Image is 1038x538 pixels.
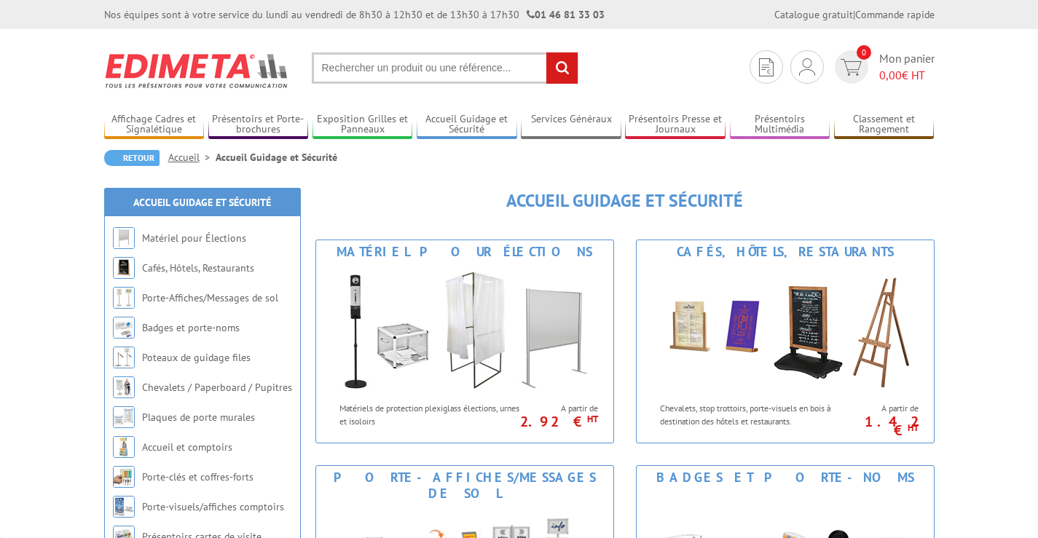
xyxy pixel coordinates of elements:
span: 0,00 [879,68,902,82]
p: 1.42 € [837,417,919,435]
span: 0 [857,45,871,60]
p: Chevalets, stop trottoirs, porte-visuels en bois à destination des hôtels et restaurants. [660,402,841,427]
a: Présentoirs Presse et Journaux [625,113,726,137]
a: devis rapide 0 Mon panier 0,00€ HT [831,50,935,84]
img: Chevalets / Paperboard / Pupitres [113,376,135,398]
h1: Accueil Guidage et Sécurité [315,191,935,210]
img: Edimeta [104,44,290,98]
img: Badges et porte-noms [113,317,135,339]
a: Retour [104,150,160,166]
span: A partir de [844,403,919,414]
a: Matériel pour Élections [142,232,246,245]
a: Porte-clés et coffres-forts [142,470,253,483]
a: Exposition Grilles et Panneaux [312,113,413,137]
img: Poteaux de guidage files [113,347,135,368]
img: Cafés, Hôtels, Restaurants [113,257,135,279]
a: Poteaux de guidage files [142,351,251,364]
p: 2.92 € [516,417,598,426]
p: Matériels de protection plexiglass élections, urnes et isoloirs [339,402,520,427]
div: Cafés, Hôtels, Restaurants [640,244,930,260]
span: A partir de [524,403,598,414]
a: Présentoirs Multimédia [730,113,830,137]
a: Services Généraux [521,113,621,137]
li: Accueil Guidage et Sécurité [216,150,337,165]
a: Porte-Affiches/Messages de sol [142,291,278,304]
sup: HT [908,422,919,434]
img: Plaques de porte murales [113,406,135,428]
strong: 01 46 81 33 03 [527,8,605,21]
img: Matériel pour Élections [113,227,135,249]
span: € HT [879,67,935,84]
a: Badges et porte-noms [142,321,240,334]
a: Chevalets / Paperboard / Pupitres [142,381,292,394]
img: Porte-Affiches/Messages de sol [113,287,135,309]
a: Accueil [168,151,216,164]
img: Porte-clés et coffres-forts [113,466,135,488]
div: Porte-Affiches/Messages de sol [320,470,610,502]
img: Accueil et comptoirs [113,436,135,458]
a: Affichage Cadres et Signalétique [104,113,205,137]
img: devis rapide [799,58,815,76]
a: Matériel pour Élections Matériel pour Élections Matériels de protection plexiglass élections, urn... [315,240,614,443]
a: Accueil Guidage et Sécurité [417,113,517,137]
img: Matériel pour Élections [330,264,599,395]
span: Mon panier [879,50,935,84]
a: Classement et Rangement [834,113,935,137]
a: Plaques de porte murales [142,411,255,424]
a: Catalogue gratuit [774,8,853,21]
img: Cafés, Hôtels, Restaurants [650,264,920,395]
a: Commande rapide [855,8,935,21]
div: Badges et porte-noms [640,470,930,486]
a: Cafés, Hôtels, Restaurants [142,261,254,274]
a: Accueil et comptoirs [142,440,232,454]
input: rechercher [546,52,578,84]
sup: HT [587,413,598,425]
img: devis rapide [759,58,774,76]
div: Nos équipes sont à votre service du lundi au vendredi de 8h30 à 12h30 et de 13h30 à 17h30 [104,7,605,22]
input: Rechercher un produit ou une référence... [312,52,578,84]
div: Matériel pour Élections [320,244,610,260]
a: Porte-visuels/affiches comptoirs [142,500,284,513]
img: devis rapide [841,59,862,76]
a: Accueil Guidage et Sécurité [133,196,271,209]
a: Cafés, Hôtels, Restaurants Cafés, Hôtels, Restaurants Chevalets, stop trottoirs, porte-visuels en... [636,240,935,443]
a: Présentoirs et Porte-brochures [208,113,309,137]
div: | [774,7,935,22]
img: Porte-visuels/affiches comptoirs [113,496,135,518]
